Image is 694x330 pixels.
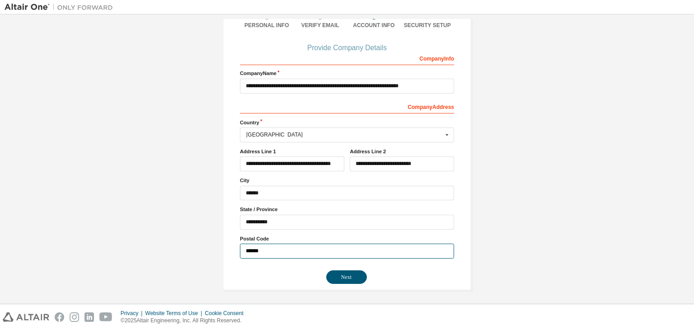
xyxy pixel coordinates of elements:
[99,312,113,322] img: youtube.svg
[240,70,454,77] label: Company Name
[240,235,454,242] label: Postal Code
[145,310,205,317] div: Website Terms of Use
[3,312,49,322] img: altair_logo.svg
[326,270,367,284] button: Next
[240,177,454,184] label: City
[350,148,454,155] label: Address Line 2
[55,312,64,322] img: facebook.svg
[246,132,443,137] div: [GEOGRAPHIC_DATA]
[240,22,294,29] div: Personal Info
[240,148,344,155] label: Address Line 1
[240,51,454,65] div: Company Info
[70,312,79,322] img: instagram.svg
[240,45,454,51] div: Provide Company Details
[121,317,249,325] p: © 2025 Altair Engineering, Inc. All Rights Reserved.
[401,22,455,29] div: Security Setup
[84,312,94,322] img: linkedin.svg
[205,310,249,317] div: Cookie Consent
[294,22,347,29] div: Verify Email
[5,3,117,12] img: Altair One
[121,310,145,317] div: Privacy
[240,206,454,213] label: State / Province
[240,99,454,113] div: Company Address
[240,119,454,126] label: Country
[347,22,401,29] div: Account Info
